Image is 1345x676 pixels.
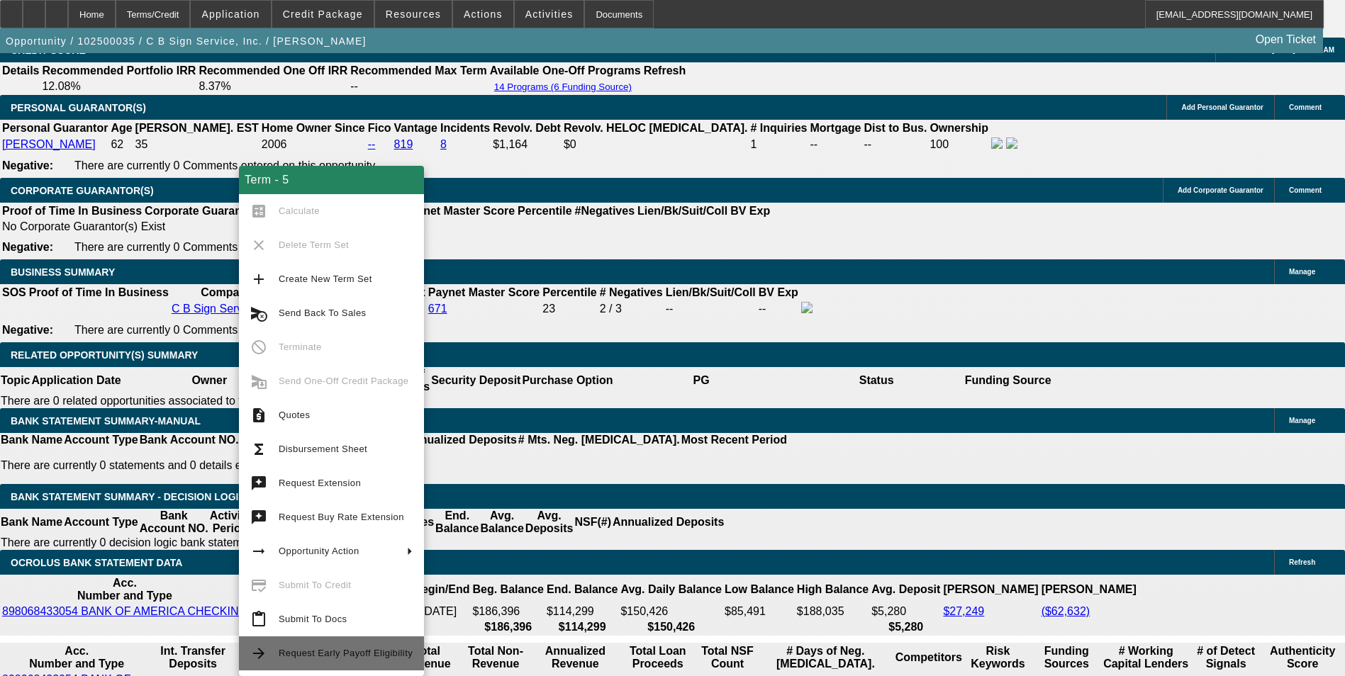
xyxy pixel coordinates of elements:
mat-icon: add [250,271,267,288]
th: Beg. Balance [471,576,544,603]
img: facebook-icon.png [801,302,813,313]
a: 819 [394,138,413,150]
th: Total Non-Revenue [459,644,532,671]
span: Resources [386,9,441,20]
button: Actions [453,1,513,28]
th: High Balance [796,576,869,603]
td: -- [350,79,488,94]
th: Annualized Deposits [612,509,725,536]
th: # Mts. Neg. [MEDICAL_DATA]. [518,433,681,447]
span: OCROLUS BANK STATEMENT DATA [11,557,182,568]
th: Avg. Deposits [525,509,574,536]
th: Avg. Deposit [871,576,941,603]
b: Paynet Master Score [428,286,540,298]
th: Total Loan Proceeds [618,644,697,671]
th: Account Type [63,509,139,536]
th: [PERSON_NAME] [942,576,1039,603]
th: # Days of Neg. [MEDICAL_DATA]. [758,644,893,671]
th: Recommended Max Term [350,64,488,78]
td: $5,280 [871,604,941,619]
span: Comment [1289,103,1322,111]
td: $188,035 [796,604,869,619]
span: CORPORATE GUARANTOR(S) [11,185,154,196]
b: Negative: [2,241,53,253]
th: Purchase Option [521,367,613,394]
td: No Corporate Guarantor(s) Exist [1,220,776,234]
th: Total Revenue [396,644,458,671]
th: SOS [1,286,27,300]
th: $114,299 [546,620,618,634]
span: Credit Package [283,9,363,20]
span: BANK STATEMENT SUMMARY-MANUAL [11,415,201,427]
span: There are currently 0 Comments entered on this opportunity [74,241,375,253]
b: Home Owner Since [262,122,365,134]
a: C B Sign Service, Inc. [172,303,282,315]
th: Owner [122,367,297,394]
th: Acc. Number and Type [1,576,248,603]
mat-icon: arrow_forward [250,645,267,662]
a: Open Ticket [1250,28,1322,52]
b: BV Exp [730,205,770,217]
span: Send Back To Sales [279,308,366,318]
th: End. Balance [546,576,618,603]
td: $1,164 [492,137,562,152]
td: 100 [929,137,989,152]
b: Negative: [2,159,53,171]
button: Credit Package [272,1,374,28]
td: 12.08% [41,79,196,94]
th: Most Recent Period [681,433,788,447]
div: 23 [542,303,596,315]
a: 671 [428,303,447,315]
span: Request Extension [279,478,361,488]
th: Avg. Balance [479,509,524,536]
b: # Negatives [600,286,663,298]
td: 8.37% [198,79,348,94]
th: Sum of the Total NSF Count and Total Overdraft Fee Count from Ocrolus [698,644,757,671]
span: Manage [1289,417,1315,424]
b: Age [111,122,132,134]
th: Authenticity Score [1261,644,1344,671]
img: linkedin-icon.png [1006,137,1017,149]
th: Recommended One Off IRR [198,64,348,78]
span: Request Early Payoff Eligibility [279,648,413,658]
th: Annualized Revenue [533,644,617,671]
th: Security Deposit [430,367,521,394]
th: Int. Transfer Deposits [154,644,233,671]
th: Refresh [643,64,687,78]
a: 898068433054 BANK OF AMERICA CHECKING [2,605,247,617]
button: Resources [375,1,452,28]
img: facebook-icon.png [991,137,1003,149]
b: BV Exp [759,286,798,298]
b: Personal Guarantor [2,122,108,134]
mat-icon: try [250,475,267,492]
span: Comment [1289,186,1322,194]
th: Int. Transfer Withdrawals [234,644,332,671]
mat-icon: request_quote [250,407,267,424]
span: Manage [1289,268,1315,276]
td: 1 [749,137,808,152]
b: Negative: [2,324,53,336]
th: Details [1,64,40,78]
span: Application [201,9,259,20]
th: Activity Period [209,509,252,536]
a: -- [368,138,376,150]
p: There are currently 0 statements and 0 details entered on this opportunity [1,459,787,472]
b: # Inquiries [750,122,807,134]
th: Status [789,367,964,394]
th: Proof of Time In Business [28,286,169,300]
b: Mortgage [810,122,861,134]
td: 35 [135,137,259,152]
b: Fico [368,122,391,134]
td: $0 [563,137,749,152]
b: Revolv. HELOC [MEDICAL_DATA]. [564,122,748,134]
td: -- [665,301,757,317]
th: Recommended Portfolio IRR [41,64,196,78]
b: Paydex [386,286,425,298]
span: Activities [525,9,574,20]
th: Competitors [895,644,963,671]
b: Corporate Guarantor [145,205,257,217]
span: Add Corporate Guarantor [1178,186,1263,194]
b: Lien/Bk/Suit/Coll [637,205,727,217]
a: ($62,632) [1042,605,1090,617]
span: Actions [464,9,503,20]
